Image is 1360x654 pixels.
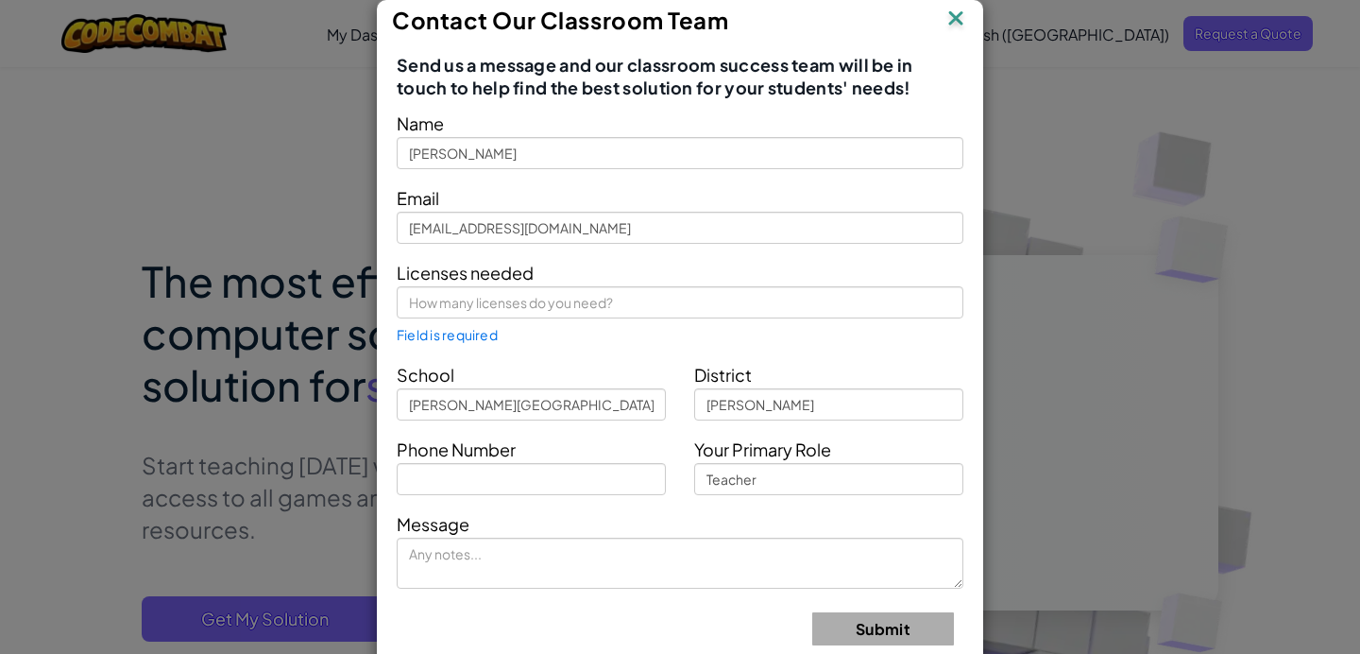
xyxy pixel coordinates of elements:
span: Licenses needed [397,262,534,284]
span: Phone Number [397,439,516,460]
span: Field is required [397,327,498,342]
span: Your Primary Role [694,439,831,460]
span: Name [397,112,444,134]
input: How many licenses do you need? [397,286,963,318]
button: Submit [812,612,954,645]
span: School [397,364,454,386]
span: Message [397,513,469,535]
span: District [694,364,752,386]
span: Send us a message and our classroom success team will be in touch to help find the best solution ... [397,54,963,99]
span: Email [397,187,439,209]
input: Teacher, Principal, etc. [694,463,963,495]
